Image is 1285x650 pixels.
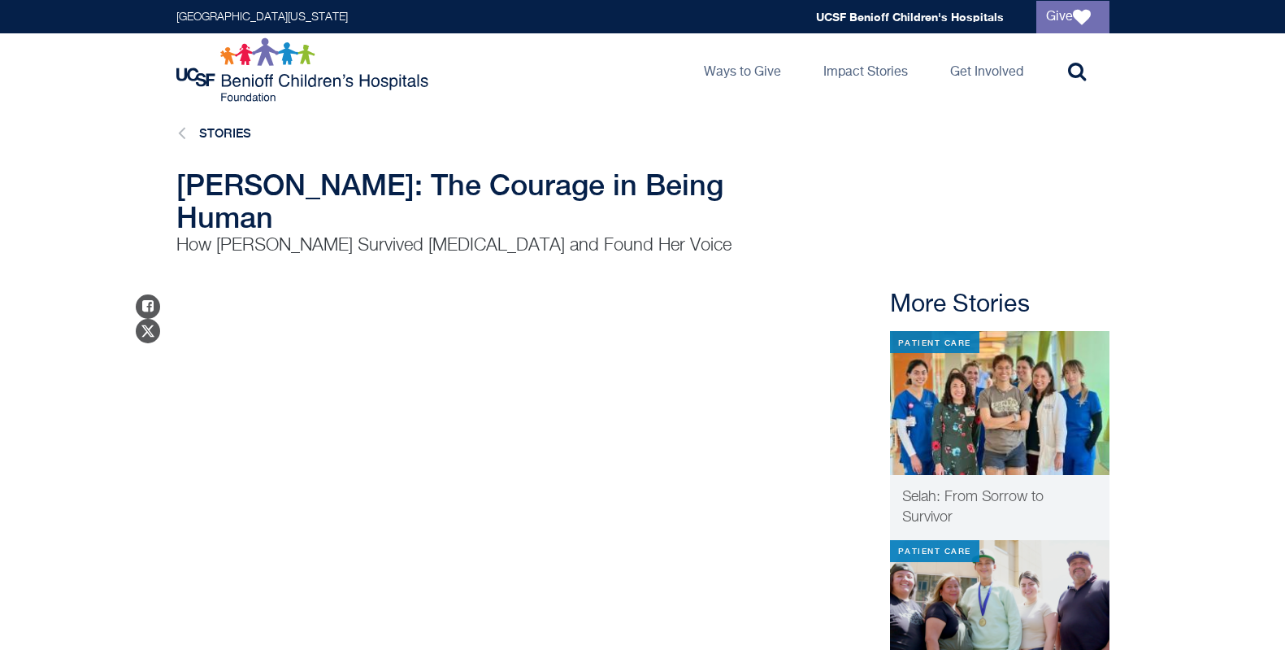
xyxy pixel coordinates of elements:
[890,540,979,562] div: Patient Care
[176,37,432,103] img: Logo for UCSF Benioff Children's Hospitals Foundation
[890,331,979,353] div: Patient Care
[890,331,1109,540] a: Patient Care Selah: From Sorrow to Survivor
[691,33,794,107] a: Ways to Give
[890,331,1109,475] img: IMG_0496.jpg
[816,10,1004,24] a: UCSF Benioff Children's Hospitals
[810,33,921,107] a: Impact Stories
[937,33,1036,107] a: Get Involved
[890,290,1109,320] h2: More Stories
[199,126,251,140] a: Stories
[1036,1,1109,33] a: Give
[902,490,1044,525] span: Selah: From Sorrow to Survivor
[176,168,723,234] span: [PERSON_NAME]: The Courage in Being Human
[176,233,802,258] p: How [PERSON_NAME] Survived [MEDICAL_DATA] and Found Her Voice
[176,11,348,23] a: [GEOGRAPHIC_DATA][US_STATE]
